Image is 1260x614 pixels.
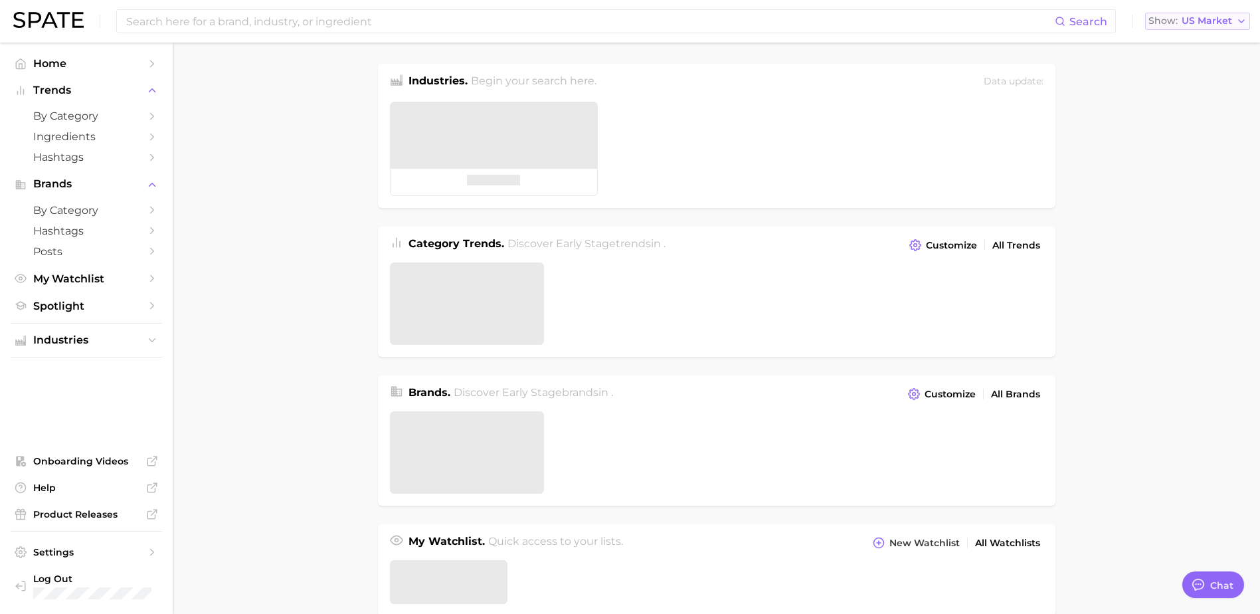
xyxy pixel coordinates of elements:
[926,240,977,251] span: Customize
[11,268,162,289] a: My Watchlist
[992,240,1040,251] span: All Trends
[408,237,504,250] span: Category Trends .
[33,272,139,285] span: My Watchlist
[11,569,162,603] a: Log out. Currently logged in with e-mail jek@cosmax.com.
[408,73,468,91] h1: Industries.
[11,80,162,100] button: Trends
[454,386,613,399] span: Discover Early Stage brands in .
[1182,17,1232,25] span: US Market
[33,151,139,163] span: Hashtags
[33,178,139,190] span: Brands
[11,330,162,350] button: Industries
[11,478,162,498] a: Help
[11,53,162,74] a: Home
[989,237,1043,255] a: All Trends
[33,334,139,346] span: Industries
[1148,17,1178,25] span: Show
[33,546,139,558] span: Settings
[975,538,1040,549] span: All Watchlists
[33,455,139,467] span: Onboarding Videos
[11,200,162,221] a: by Category
[11,126,162,147] a: Ingredients
[991,389,1040,400] span: All Brands
[11,451,162,471] a: Onboarding Videos
[33,245,139,258] span: Posts
[11,106,162,126] a: by Category
[11,221,162,241] a: Hashtags
[33,57,139,70] span: Home
[889,538,960,549] span: New Watchlist
[11,296,162,316] a: Spotlight
[11,174,162,194] button: Brands
[906,236,980,255] button: Customize
[11,147,162,167] a: Hashtags
[33,300,139,312] span: Spotlight
[11,504,162,524] a: Product Releases
[869,534,962,552] button: New Watchlist
[1069,15,1107,28] span: Search
[125,10,1055,33] input: Search here for a brand, industry, or ingredient
[33,110,139,122] span: by Category
[11,542,162,562] a: Settings
[33,508,139,520] span: Product Releases
[11,241,162,262] a: Posts
[984,73,1043,91] div: Data update:
[925,389,976,400] span: Customize
[33,573,151,585] span: Log Out
[408,534,485,552] h1: My Watchlist.
[471,73,596,91] h2: Begin your search here.
[33,84,139,96] span: Trends
[13,12,84,28] img: SPATE
[33,204,139,217] span: by Category
[905,385,978,403] button: Customize
[1145,13,1250,30] button: ShowUS Market
[33,225,139,237] span: Hashtags
[988,385,1043,403] a: All Brands
[488,534,623,552] h2: Quick access to your lists.
[972,534,1043,552] a: All Watchlists
[33,482,139,494] span: Help
[507,237,666,250] span: Discover Early Stage trends in .
[33,130,139,143] span: Ingredients
[408,386,450,399] span: Brands .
